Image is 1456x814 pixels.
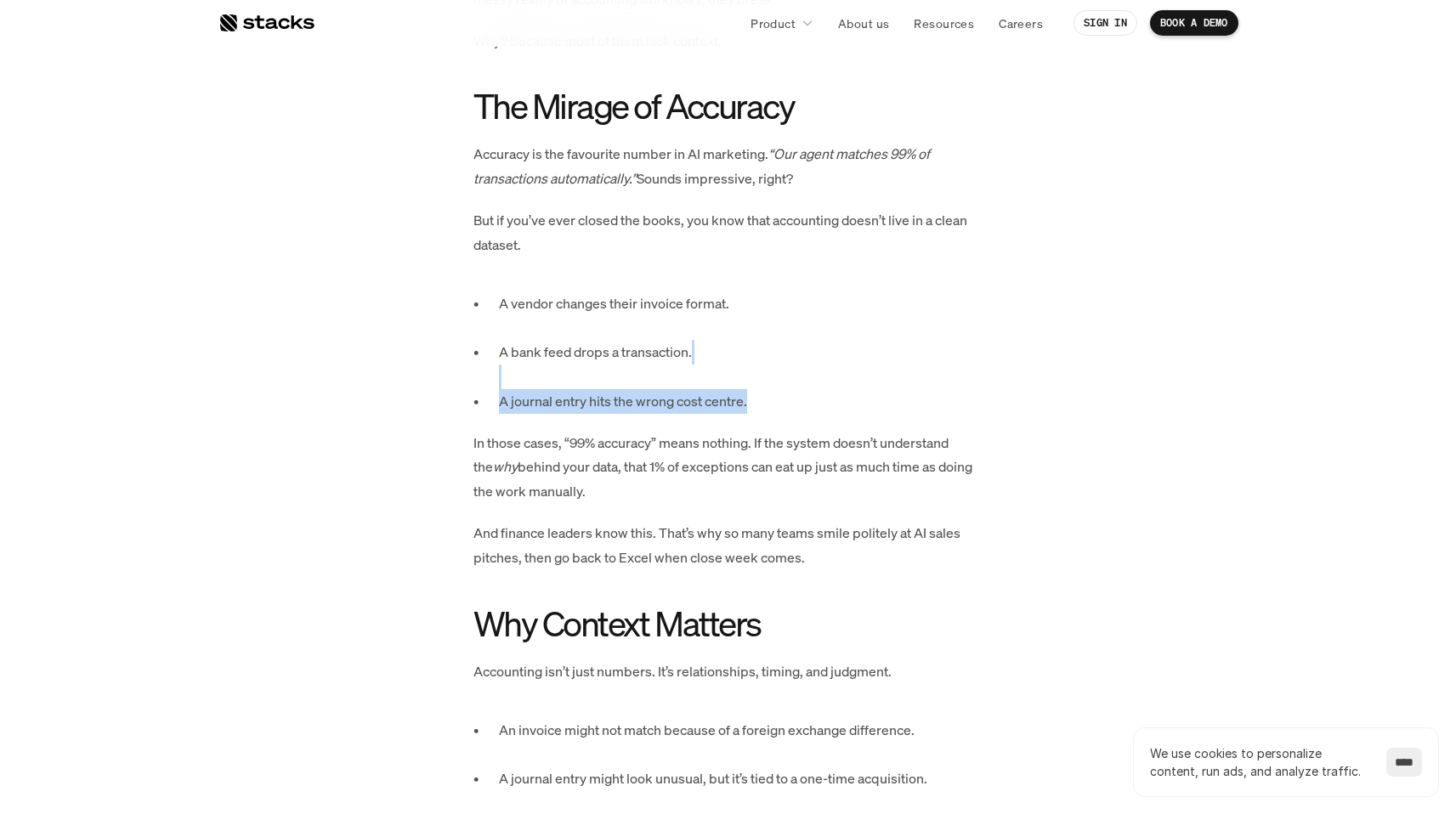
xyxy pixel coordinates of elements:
p: But if you’ve ever closed the books, you know that accounting doesn’t live in a clean dataset. [473,208,983,257]
h2: Why Context Matters [473,604,983,642]
h2: The Mirage of Accuracy [473,87,983,125]
p: A bank feed drops a transaction. [499,340,983,389]
a: BOOK A DEMO [1150,10,1238,36]
p: We use cookies to personalize content, run ads, and analyze traffic. [1150,744,1369,780]
p: Resources [914,14,974,32]
a: Resources [904,8,984,38]
p: In those cases, “99% accuracy” means nothing. If the system doesn’t understand the behind your da... [473,431,983,504]
p: A vendor changes their invoice format. [499,291,983,341]
p: SIGN IN [1084,17,1127,29]
p: About us [838,14,889,32]
p: And finance leaders know this. That’s why so many teams smile politely at AI sales pitches, then ... [473,521,983,570]
p: BOOK A DEMO [1160,17,1228,29]
p: An invoice might not match because of a foreign exchange difference. [499,718,983,767]
a: About us [828,8,899,38]
a: SIGN IN [1074,10,1137,36]
p: Careers [999,14,1043,32]
p: Product [751,14,796,32]
p: Accuracy is the favourite number in AI marketing. Sounds impressive, right? [473,142,983,191]
p: Accounting isn’t just numbers. It’s relationships, timing, and judgment. [473,659,983,684]
a: Careers [989,8,1053,38]
p: A journal entry hits the wrong cost centre. [499,389,983,414]
em: why [493,457,518,476]
a: Privacy Policy [201,324,275,336]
